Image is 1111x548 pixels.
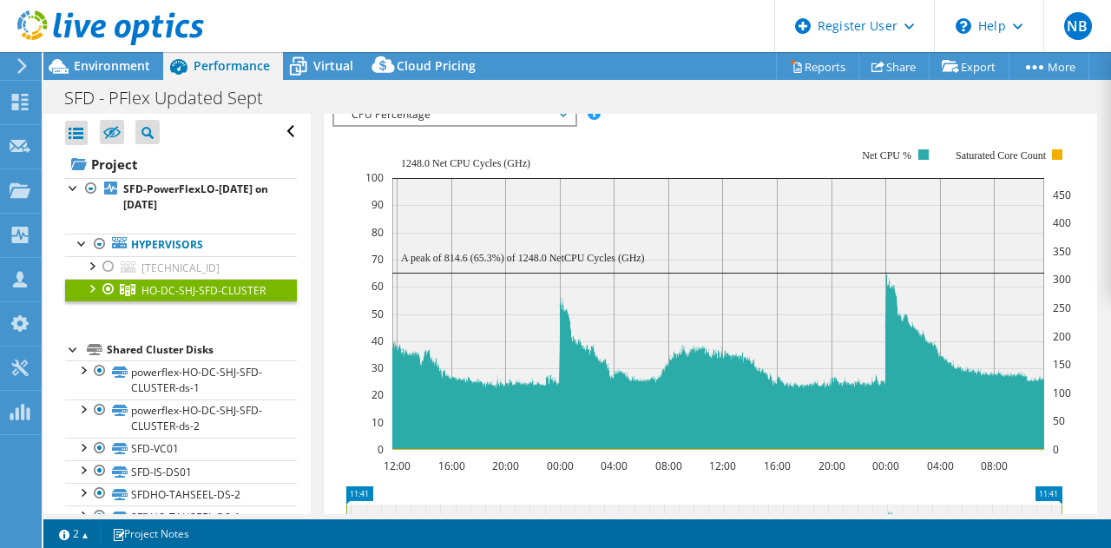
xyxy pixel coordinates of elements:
[65,505,297,528] a: SFDHO-TAHSEEL-DS-1
[1053,442,1059,457] text: 0
[491,459,518,473] text: 20:00
[65,234,297,256] a: Hypervisors
[401,252,645,264] text: A peak of 814.6 (65.3%) of 1248.0 NetCPU Cycles (GHz)
[1053,329,1071,344] text: 200
[100,523,201,545] a: Project Notes
[929,53,1009,80] a: Export
[378,442,384,457] text: 0
[371,387,384,402] text: 20
[365,170,384,185] text: 100
[397,57,476,74] span: Cloud Pricing
[437,459,464,473] text: 16:00
[123,182,268,212] b: SFD-PowerFlexLO-[DATE] on [DATE]
[65,438,297,460] a: SFD-VC01
[862,149,911,162] text: Net CPU %
[371,307,384,321] text: 50
[871,459,898,473] text: 00:00
[1053,300,1071,315] text: 250
[74,57,150,74] span: Environment
[546,459,573,473] text: 00:00
[371,252,384,267] text: 70
[65,483,297,505] a: SFDHO-TAHSEEL-DS-2
[371,415,384,430] text: 10
[776,53,859,80] a: Reports
[1053,272,1071,287] text: 300
[65,460,297,483] a: SFD-IS-DS01
[65,399,297,438] a: powerflex-HO-DC-SHJ-SFD-CLUSTER-ds-2
[343,104,566,125] span: CPU Percentage
[926,459,953,473] text: 04:00
[194,57,270,74] span: Performance
[980,459,1007,473] text: 08:00
[1053,244,1071,259] text: 350
[65,256,297,279] a: [TECHNICAL_ID]
[65,360,297,399] a: powerflex-HO-DC-SHJ-SFD-CLUSTER-ds-1
[371,360,384,375] text: 30
[65,279,297,301] a: HO-DC-SHJ-SFD-CLUSTER
[47,523,101,545] a: 2
[313,57,353,74] span: Virtual
[56,89,290,108] h1: SFD - PFlex Updated Sept
[818,459,845,473] text: 20:00
[1053,413,1065,428] text: 50
[141,261,220,275] span: [TECHNICAL_ID]
[371,279,384,294] text: 60
[383,459,410,473] text: 12:00
[65,150,297,178] a: Project
[1053,357,1071,372] text: 150
[371,197,384,212] text: 90
[1053,386,1071,400] text: 100
[956,18,971,34] svg: \n
[763,459,790,473] text: 16:00
[371,333,384,348] text: 40
[107,340,297,360] div: Shared Cluster Disks
[371,225,384,240] text: 80
[654,459,681,473] text: 08:00
[401,157,530,169] text: 1248.0 Net CPU Cycles (GHz)
[600,459,627,473] text: 04:00
[65,178,297,216] a: SFD-PowerFlexLO-[DATE] on [DATE]
[1053,215,1071,230] text: 400
[858,53,930,80] a: Share
[1009,53,1089,80] a: More
[708,459,735,473] text: 12:00
[1064,12,1092,40] span: NB
[1053,188,1071,202] text: 450
[141,283,266,298] span: HO-DC-SHJ-SFD-CLUSTER
[956,149,1047,162] text: Saturated Core Count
